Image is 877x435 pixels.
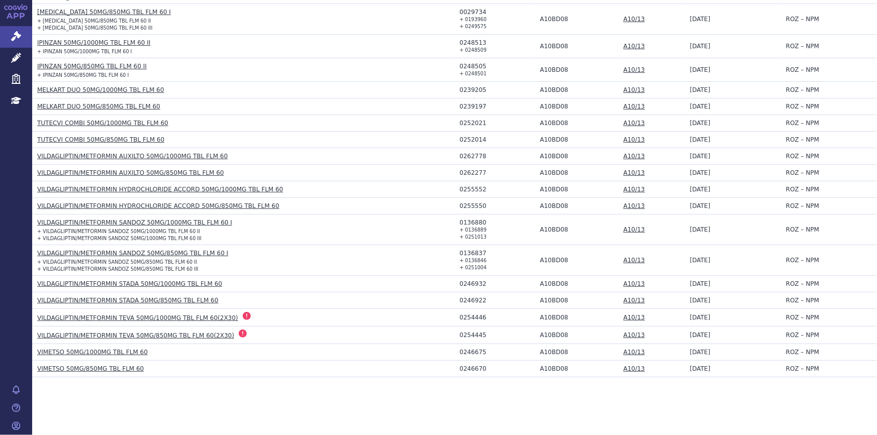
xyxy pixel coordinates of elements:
td: METFORMIN A VILDAGLIPTIN [535,276,619,292]
td: METFORMIN A VILDAGLIPTIN [535,148,619,165]
td: ROZ – NPM [781,309,877,327]
div: 0262277 [460,169,535,176]
td: ROZ – NPM [781,115,877,132]
a: A10/13 [624,66,645,73]
td: ROZ – NPM [781,82,877,98]
a: A10/13 [624,169,645,176]
div: 0262778 [460,153,535,160]
a: VIMETSO 50MG/850MG TBL FLM 60 [37,365,144,372]
a: A10/13 [624,280,645,287]
td: METFORMIN A VILDAGLIPTIN [535,361,619,377]
a: A10/13 [624,86,645,93]
a: A10/13 [624,120,645,127]
td: ROZ – NPM [781,4,877,35]
div: 0029734 [460,9,535,16]
a: [MEDICAL_DATA] 50MG/850MG TBL FLM 60 I [37,9,171,16]
a: IPINZAN 50MG/850MG TBL FLM 60 II [37,63,147,70]
span: [DATE] [690,280,711,287]
div: 0248513 [460,39,535,46]
td: ROZ – NPM [781,245,877,276]
div: 0254446 [460,314,535,321]
small: + [MEDICAL_DATA] 50MG/850MG TBL FLM 60 II [37,18,151,24]
span: [DATE] [690,66,711,73]
small: + 0136846 [460,258,487,263]
small: + VILDAGLIPTIN/METFORMIN SANDOZ 50MG/850MG TBL FLM 60 II [37,259,197,265]
td: METFORMIN A VILDAGLIPTIN [535,165,619,181]
small: + 0248501 [460,71,487,76]
small: + [MEDICAL_DATA] 50MG/850MG TBL FLM 60 III [37,25,152,31]
a: A10/13 [624,103,645,110]
span: [DATE] [690,16,711,23]
small: + IPINZAN 50MG/850MG TBL FLM 60 I [37,72,129,78]
td: METFORMIN A VILDAGLIPTIN [535,82,619,98]
div: 0248505 [460,63,535,70]
div: 0239197 [460,103,535,110]
a: A10/13 [624,365,645,372]
td: METFORMIN A VILDAGLIPTIN [535,35,619,58]
a: A10/13 [624,349,645,356]
a: VILDAGLIPTIN/METFORMIN TEVA 50MG/1000MG TBL FLM 60(2X30) [37,314,238,321]
span: [DATE] [690,120,711,127]
a: VILDAGLIPTIN/METFORMIN AUXILTO 50MG/1000MG TBL FLM 60 [37,153,228,160]
small: + 0193960 [460,17,487,22]
span: [DATE] [690,186,711,193]
td: METFORMIN A VILDAGLIPTIN [535,309,619,327]
td: ROZ – NPM [781,292,877,309]
a: TUTECVI COMBI 50MG/850MG TBL FLM 60 [37,136,164,143]
td: ROZ – NPM [781,132,877,148]
a: A10/13 [624,186,645,193]
a: IPINZAN 50MG/1000MG TBL FLM 60 II [37,39,150,46]
small: + VILDAGLIPTIN/METFORMIN SANDOZ 50MG/1000MG TBL FLM 60 II [37,229,200,234]
td: METFORMIN A VILDAGLIPTIN [535,4,619,35]
div: 0246670 [460,365,535,372]
td: ROZ – NPM [781,214,877,245]
span: [DATE] [690,297,711,304]
a: A10/13 [624,297,645,304]
td: METFORMIN A VILDAGLIPTIN [535,98,619,115]
span: [DATE] [690,257,711,264]
div: 0255550 [460,202,535,209]
a: A10/13 [624,332,645,339]
small: + VILDAGLIPTIN/METFORMIN SANDOZ 50MG/1000MG TBL FLM 60 III [37,236,202,241]
a: VILDAGLIPTIN/METFORMIN SANDOZ 50MG/850MG TBL FLM 60 I [37,250,228,257]
a: VILDAGLIPTIN/METFORMIN HYDROCHLORIDE ACCORD 50MG/850MG TBL FLM 60 [37,202,279,209]
div: 0254445 [460,332,535,339]
td: ROZ – NPM [781,35,877,58]
div: 0246675 [460,349,535,356]
small: + VILDAGLIPTIN/METFORMIN SANDOZ 50MG/850MG TBL FLM 60 III [37,266,199,272]
small: + IPINZAN 50MG/1000MG TBL FLM 60 I [37,49,132,54]
a: A10/13 [624,314,645,321]
td: METFORMIN A VILDAGLIPTIN [535,181,619,198]
span: [DATE] [690,43,711,50]
span: Registrace tohoto přípravku byla zrušena. [243,312,251,320]
span: [DATE] [690,136,711,143]
a: A10/13 [624,257,645,264]
a: TUTECVI COMBI 50MG/1000MG TBL FLM 60 [37,120,168,127]
span: [DATE] [690,332,711,339]
div: 0252014 [460,136,535,143]
div: 0136837 [460,250,535,257]
span: Registrace tohoto přípravku byla zrušena. [239,330,247,338]
td: ROZ – NPM [781,276,877,292]
small: + 0251004 [460,265,487,270]
td: METFORMIN A VILDAGLIPTIN [535,198,619,214]
a: VILDAGLIPTIN/METFORMIN SANDOZ 50MG/1000MG TBL FLM 60 I [37,219,232,226]
span: [DATE] [690,103,711,110]
td: METFORMIN A VILDAGLIPTIN [535,58,619,82]
a: A10/13 [624,202,645,209]
td: ROZ – NPM [781,361,877,377]
td: ROZ – NPM [781,165,877,181]
small: + 0249575 [460,24,487,29]
span: [DATE] [690,349,711,356]
td: ROZ – NPM [781,148,877,165]
small: + 0251013 [460,234,487,240]
span: [DATE] [690,202,711,209]
td: METFORMIN A VILDAGLIPTIN [535,132,619,148]
small: + 0136889 [460,227,487,233]
a: MELKART DUO 50MG/1000MG TBL FLM 60 [37,86,164,93]
a: VILDAGLIPTIN/METFORMIN STADA 50MG/850MG TBL FLM 60 [37,297,218,304]
span: [DATE] [690,226,711,233]
span: [DATE] [690,169,711,176]
div: 0252021 [460,120,535,127]
td: ROZ – NPM [781,98,877,115]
